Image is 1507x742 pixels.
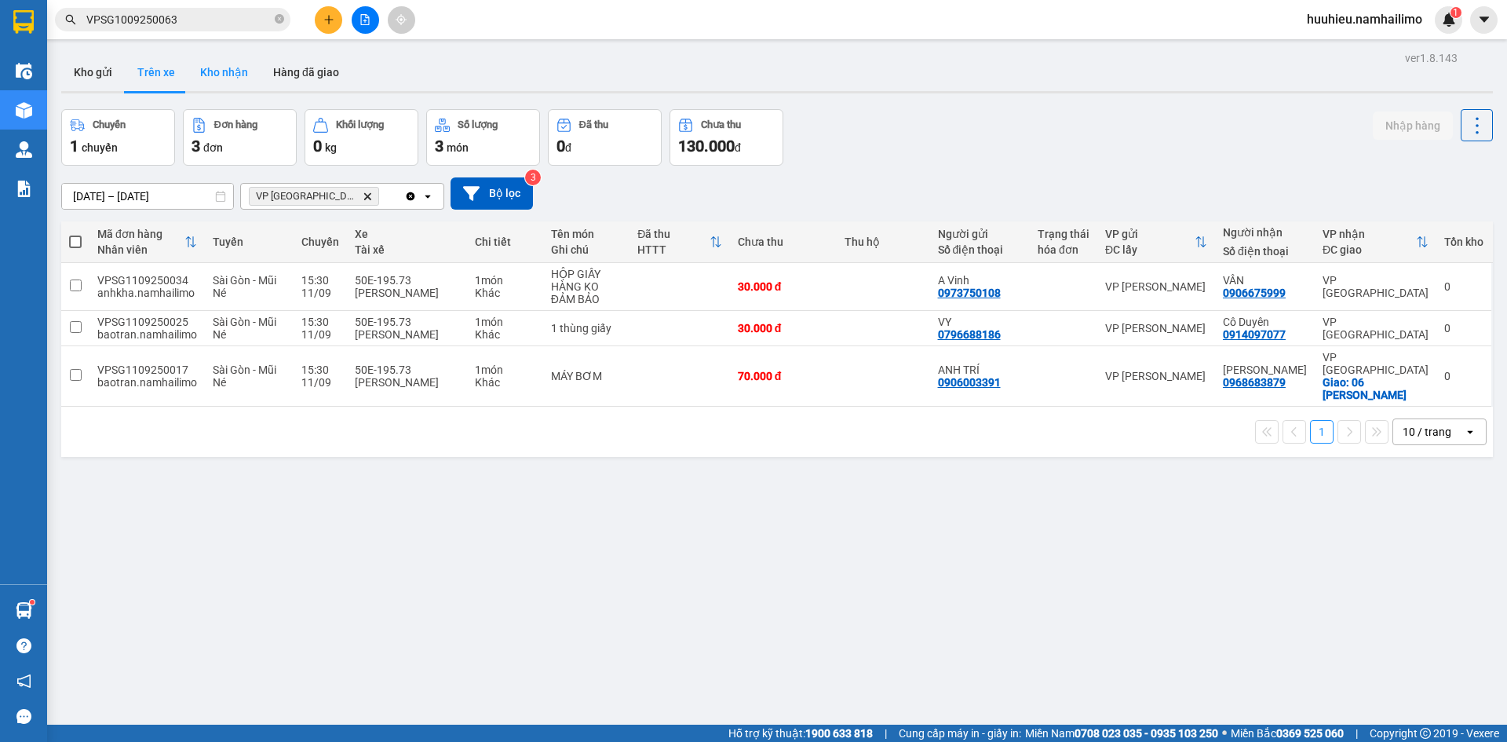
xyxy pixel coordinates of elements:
button: Khối lượng0kg [305,109,418,166]
div: 1 món [475,316,535,328]
span: Nhận: [150,15,188,31]
span: plus [323,14,334,25]
div: 0968683879 [1223,376,1286,389]
div: Chưa thu [701,119,741,130]
div: VP [PERSON_NAME] [13,13,139,51]
div: VP [PERSON_NAME] [1105,322,1207,334]
div: Thu hộ [845,236,922,248]
div: VP gửi [1105,228,1195,240]
button: Bộ lọc [451,177,533,210]
div: 0906675999 [1223,287,1286,299]
div: VPSG1109250025 [97,316,197,328]
div: Đơn hàng [214,119,257,130]
button: Đã thu0đ [548,109,662,166]
span: notification [16,674,31,689]
div: Ghi chú [551,243,622,256]
div: 0949136417 [150,51,334,73]
div: ĐC lấy [1105,243,1195,256]
span: message [16,709,31,724]
span: Sài Gòn - Mũi Né [213,364,276,389]
div: 11/09 [301,287,339,299]
div: 11/09 [301,328,339,341]
button: Hàng đã giao [261,53,352,91]
span: Gửi: [13,15,38,31]
div: MÁY BƠM [551,370,622,382]
div: 50E-195.73 [355,364,459,376]
button: Kho gửi [61,53,125,91]
div: 0 [1444,322,1483,334]
div: Khác [475,328,535,341]
div: 30.000 đ [738,322,829,334]
div: VP [GEOGRAPHIC_DATA] [1323,316,1429,341]
button: caret-down [1470,6,1498,34]
span: question-circle [16,638,31,653]
div: Chuyến [93,119,126,130]
div: anhkha.namhailimo [97,287,197,299]
div: 11/09 [301,376,339,389]
span: 1 [1453,7,1458,18]
div: HỘP GIẤY [551,268,622,280]
button: Trên xe [125,53,188,91]
div: VÂN [1223,274,1307,287]
div: baotran.namhailimo [97,328,197,341]
svg: Clear all [404,190,417,203]
button: Nhập hàng [1373,111,1453,140]
th: Toggle SortBy [1315,221,1436,263]
div: [PERSON_NAME] [355,376,459,389]
button: Số lượng3món [426,109,540,166]
span: 16 [PERSON_NAME], [PERSON_NAME] [150,73,334,155]
div: Trạng thái [1038,228,1089,240]
div: VP [PERSON_NAME] [1105,370,1207,382]
div: Cô Duyên [1223,316,1307,328]
div: 0 [1444,370,1483,382]
div: Tên món [551,228,622,240]
div: HÀNG KO ĐẢM BẢO [551,280,622,305]
span: đ [735,141,741,154]
span: close-circle [275,13,284,27]
span: file-add [359,14,370,25]
div: VPSG1109250017 [97,364,197,376]
div: 0 [1444,280,1483,293]
span: caret-down [1477,13,1491,27]
button: Chưa thu130.000đ [670,109,783,166]
div: Người nhận [1223,226,1307,239]
div: Chưa thu [738,236,829,248]
div: 70.000 đ [738,370,829,382]
div: 0908242637 [13,70,139,92]
div: 1 món [475,364,535,376]
input: Tìm tên, số ĐT hoặc mã đơn [86,11,272,28]
div: ANH PHÚC [13,51,139,70]
button: plus [315,6,342,34]
strong: 1900 633 818 [805,727,873,740]
div: Giao: 06 HUỲNH THÚC KHÁNG [1323,376,1429,401]
span: món [447,141,469,154]
span: | [885,725,887,742]
sup: 3 [525,170,541,185]
div: VP Mũi Né [150,13,334,32]
span: | [1356,725,1358,742]
span: huuhieu.namhailimo [1294,9,1435,29]
input: Select a date range. [62,184,233,209]
button: Đơn hàng3đơn [183,109,297,166]
div: Nhân viên [97,243,184,256]
div: Đã thu [637,228,709,240]
span: VP chợ Mũi Né [256,190,356,203]
strong: 0369 525 060 [1276,727,1344,740]
div: Khác [475,376,535,389]
div: VY [938,316,1022,328]
div: ver 1.8.143 [1405,49,1458,67]
th: Toggle SortBy [629,221,729,263]
button: Chuyến1chuyến [61,109,175,166]
div: 0973750108 [938,287,1001,299]
span: Sài Gòn - Mũi Né [213,274,276,299]
div: hóa đơn [1038,243,1089,256]
div: ANH HUỆ [1223,364,1307,376]
span: đơn [203,141,223,154]
img: icon-new-feature [1442,13,1456,27]
span: copyright [1420,728,1431,739]
button: Kho nhận [188,53,261,91]
div: VPSG1109250034 [97,274,197,287]
div: VP [PERSON_NAME] [1105,280,1207,293]
img: warehouse-icon [16,63,32,79]
div: Tài xế [355,243,459,256]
